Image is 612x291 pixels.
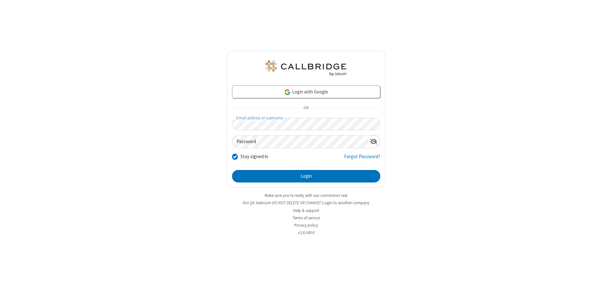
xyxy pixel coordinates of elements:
a: Login with Google [232,85,380,98]
a: Terms of service [293,215,320,221]
a: Forgot Password? [344,153,380,165]
button: Login to another company [322,200,369,206]
img: google-icon.png [284,89,291,96]
a: Privacy policy [294,222,318,228]
div: Show password [367,135,380,147]
li: v2.6.349.6 [227,230,385,236]
a: Make sure you're ready with our connection test [265,193,347,198]
span: OR [301,104,311,113]
button: Login [232,170,380,183]
input: Password [232,135,367,148]
li: Not QA Selenium DO NOT DELETE OR CHANGE? [227,200,385,206]
a: Help & support [293,208,319,213]
img: QA Selenium DO NOT DELETE OR CHANGE [264,61,348,76]
input: Email address or username [232,118,380,130]
label: Stay signed in [240,153,268,160]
